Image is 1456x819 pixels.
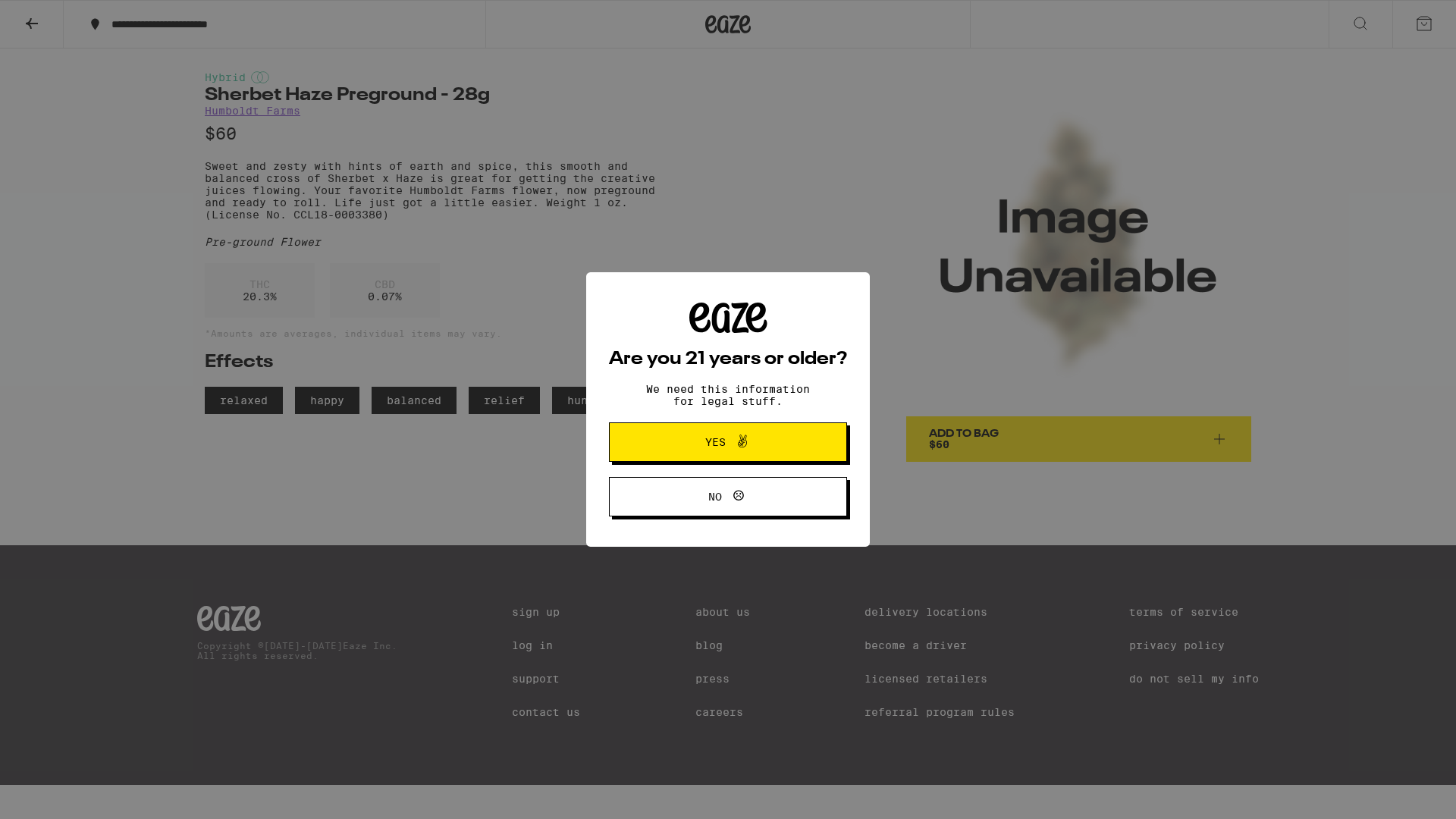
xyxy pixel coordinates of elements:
span: Yes [705,437,726,447]
h2: Are you 21 years or older? [609,350,847,369]
span: No [708,491,722,502]
button: Yes [609,422,847,462]
p: We need this information for legal stuff. [633,383,823,407]
button: No [609,477,847,516]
